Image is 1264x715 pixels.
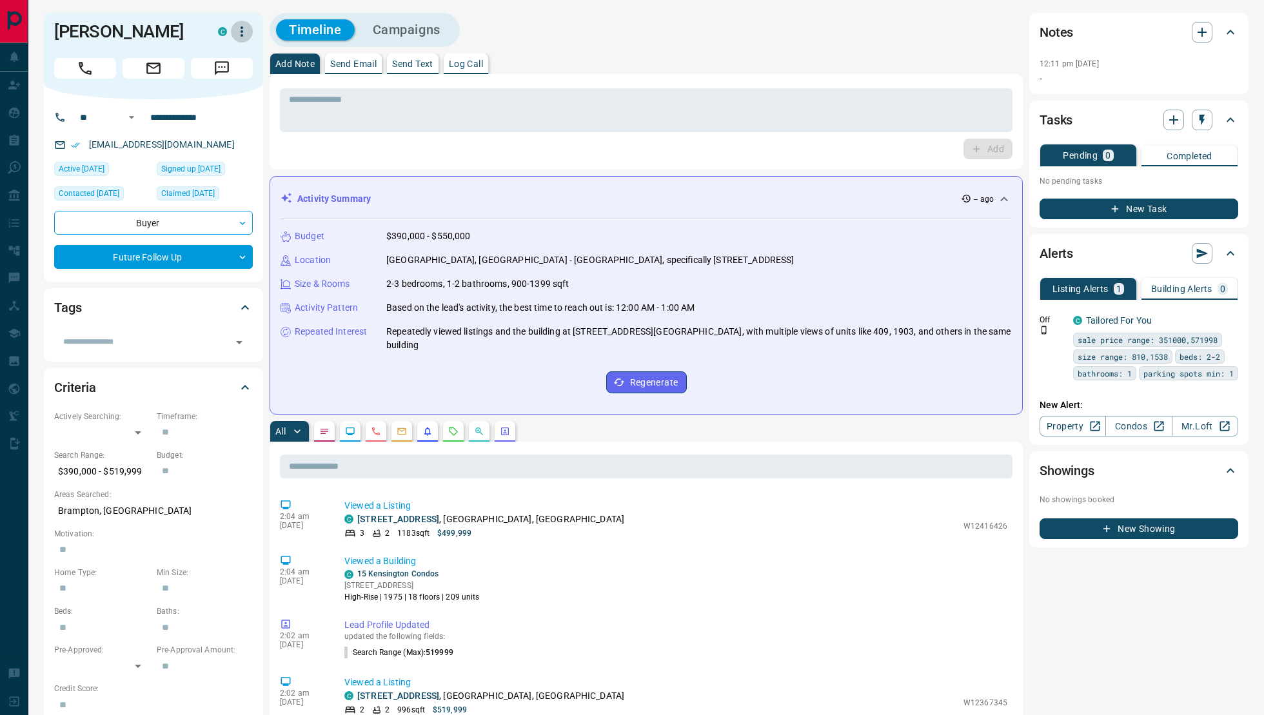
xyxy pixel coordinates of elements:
div: Activity Summary-- ago [281,187,1012,211]
p: Pre-Approved: [54,644,150,656]
span: size range: 810,1538 [1078,350,1168,363]
svg: Opportunities [474,426,484,436]
button: New Showing [1040,518,1238,539]
p: 2-3 bedrooms, 1-2 bathrooms, 900-1399 sqft [386,277,569,291]
button: Campaigns [360,19,453,41]
h2: Notes [1040,22,1073,43]
p: Credit Score: [54,683,253,694]
p: Activity Pattern [295,301,358,315]
p: Send Email [330,59,377,68]
svg: Listing Alerts [422,426,433,436]
p: Budget: [157,449,253,461]
h2: Tasks [1040,110,1072,130]
p: Pre-Approval Amount: [157,644,253,656]
p: Activity Summary [297,192,371,206]
h2: Tags [54,297,81,318]
span: Email [123,58,184,79]
p: [DATE] [280,576,325,585]
p: [STREET_ADDRESS] [344,580,480,591]
svg: Push Notification Only [1040,326,1049,335]
p: Listing Alerts [1052,284,1109,293]
p: W12367345 [963,697,1007,709]
h2: Showings [1040,460,1094,481]
span: 519999 [426,648,453,657]
a: [STREET_ADDRESS] [357,691,439,701]
p: Log Call [449,59,483,68]
p: 1 [1116,284,1121,293]
a: Mr.Loft [1172,416,1238,436]
div: Mon Jul 24 2023 [157,162,253,180]
div: condos.ca [218,27,227,36]
p: Timeframe: [157,411,253,422]
div: condos.ca [1073,316,1082,325]
p: Min Size: [157,567,253,578]
svg: Requests [448,426,459,436]
span: Active [DATE] [59,162,104,175]
div: condos.ca [344,514,353,524]
p: - [1040,72,1238,86]
p: Search Range (Max) : [344,647,453,658]
svg: Calls [371,426,381,436]
div: Sun Sep 28 2025 [54,162,150,180]
p: All [275,427,286,436]
p: Viewed a Listing [344,676,1007,689]
p: 2 [385,527,390,539]
svg: Lead Browsing Activity [345,426,355,436]
p: 2:04 am [280,567,325,576]
div: condos.ca [344,570,353,579]
p: [GEOGRAPHIC_DATA], [GEOGRAPHIC_DATA] - [GEOGRAPHIC_DATA], specifically [STREET_ADDRESS] [386,253,794,267]
p: Brampton, [GEOGRAPHIC_DATA] [54,500,253,522]
svg: Agent Actions [500,426,510,436]
span: Contacted [DATE] [59,187,119,200]
p: New Alert: [1040,398,1238,412]
p: 12:11 pm [DATE] [1040,59,1099,68]
h2: Alerts [1040,243,1073,264]
p: Pending [1063,151,1098,160]
p: Repeatedly viewed listings and the building at [STREET_ADDRESS][GEOGRAPHIC_DATA], with multiple v... [386,325,1012,352]
p: 2:02 am [280,631,325,640]
p: [DATE] [280,698,325,707]
p: Add Note [275,59,315,68]
h1: [PERSON_NAME] [54,21,199,42]
a: Tailored For You [1086,315,1152,326]
p: Lead Profile Updated [344,618,1007,632]
a: [STREET_ADDRESS] [357,514,439,524]
p: High-Rise | 1975 | 18 floors | 209 units [344,591,480,603]
span: Call [54,58,116,79]
p: Viewed a Listing [344,499,1007,513]
p: Viewed a Building [344,554,1007,568]
button: Open [124,110,139,125]
div: condos.ca [344,691,353,700]
p: -- ago [974,193,994,205]
p: Send Text [392,59,433,68]
p: $390,000 - $519,999 [54,461,150,482]
a: Property [1040,416,1106,436]
svg: Emails [397,426,407,436]
p: W12416426 [963,520,1007,532]
span: Message [191,58,253,79]
div: Thu Jul 24 2025 [54,186,150,204]
div: Criteria [54,372,253,403]
p: $499,999 [437,527,471,539]
h2: Criteria [54,377,96,398]
span: Claimed [DATE] [161,187,215,200]
p: Areas Searched: [54,489,253,500]
p: Motivation: [54,528,253,540]
div: Notes [1040,17,1238,48]
div: Thu Jul 24 2025 [157,186,253,204]
p: Off [1040,314,1065,326]
div: Buyer [54,211,253,235]
div: Tags [54,292,253,323]
p: Repeated Interest [295,325,367,338]
p: [DATE] [280,521,325,530]
p: No pending tasks [1040,171,1238,191]
p: , [GEOGRAPHIC_DATA], [GEOGRAPHIC_DATA] [357,689,624,703]
p: Home Type: [54,567,150,578]
p: Actively Searching: [54,411,150,422]
span: beds: 2-2 [1180,350,1220,363]
p: [DATE] [280,640,325,649]
button: Timeline [276,19,355,41]
a: [EMAIL_ADDRESS][DOMAIN_NAME] [89,139,235,150]
p: Budget [295,230,324,243]
a: 15 Kensington Condos [357,569,439,578]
